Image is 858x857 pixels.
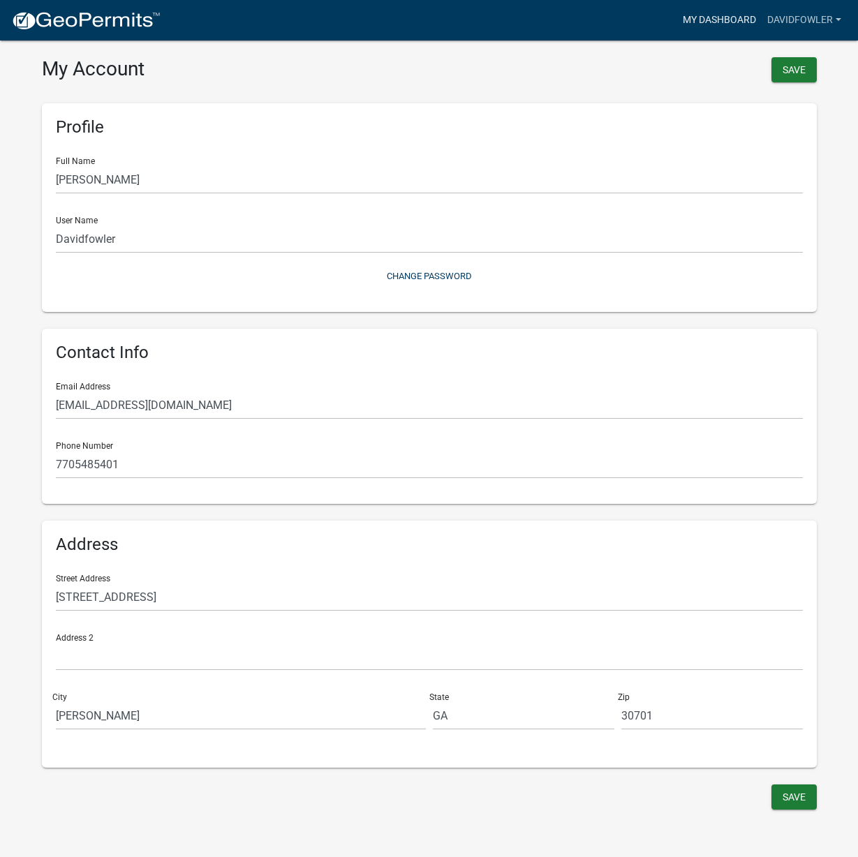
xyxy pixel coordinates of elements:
a: My Dashboard [677,7,762,33]
button: Save [771,784,817,810]
h3: My Account [42,57,419,81]
h6: Contact Info [56,343,803,363]
a: Davidfowler [762,7,847,33]
h6: Profile [56,117,803,137]
button: Change Password [56,264,803,288]
h6: Address [56,535,803,555]
button: Save [771,57,817,82]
